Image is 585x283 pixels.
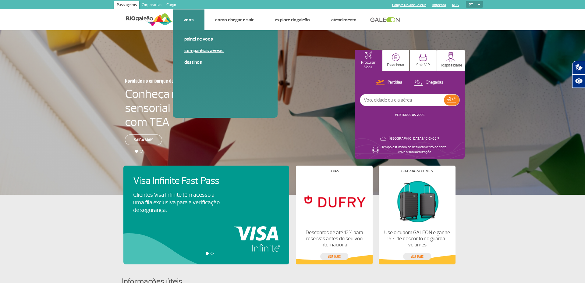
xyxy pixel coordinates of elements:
[125,74,227,87] h3: Novidade no embarque doméstico
[388,80,402,85] p: Partidas
[410,50,437,71] button: Sala VIP
[360,94,444,106] input: Voo, cidade ou cia aérea
[572,61,585,88] div: Plugin de acessibilidade da Hand Talk.
[412,79,445,87] button: Chegadas
[426,80,443,85] p: Chegadas
[395,113,424,117] a: VER TODOS OS VOOS
[403,253,431,260] a: veja mais
[374,79,404,87] button: Partidas
[164,1,179,10] a: Cargo
[133,191,220,214] p: Clientes Visa Infinite têm acesso a uma fila exclusiva para a verificação de segurança.
[440,63,462,68] p: Hospitalidade
[392,53,400,61] img: carParkingHome.svg
[330,170,339,173] h4: Lojas
[419,54,427,61] img: vipRoom.svg
[452,3,459,7] a: RQS
[184,59,266,66] a: Destinos
[382,50,409,71] button: Estacionar
[275,17,310,23] a: Explore RIOgaleão
[358,60,379,70] p: Procurar Voos
[365,52,372,59] img: airplaneHomeActive.svg
[133,175,279,214] a: Visa Infinite Fast PassClientes Visa Infinite têm acesso a uma fila exclusiva para a verificação ...
[139,1,164,10] a: Corporativo
[384,230,450,248] p: Use o cupom GALEON e ganhe 15% de desconto no guarda-volumes
[125,134,162,145] a: Saiba mais
[572,61,585,74] button: Abrir tradutor de língua de sinais.
[355,50,382,71] button: Procurar Voos
[133,175,230,187] h4: Visa Infinite Fast Pass
[125,87,257,129] h4: Conheça nossa sala sensorial para passageiros com TEA
[393,113,426,117] button: VER TODOS OS VOOS
[384,178,450,225] img: Guarda-volumes
[381,145,447,155] p: Tempo estimado de deslocamento de carro: Ative a sua localização
[392,3,426,7] a: Compra On-line GaleOn
[183,17,194,23] a: Voos
[301,178,367,225] img: Lojas
[432,3,446,7] a: Imprensa
[389,136,439,141] p: [GEOGRAPHIC_DATA]: 19°C/66°F
[416,63,430,67] p: Sala VIP
[320,253,348,260] a: veja mais
[401,170,433,173] h4: Guarda-volumes
[572,74,585,88] button: Abrir recursos assistivos.
[331,17,356,23] a: Atendimento
[184,47,266,54] a: Companhias Aéreas
[437,50,465,71] button: Hospitalidade
[446,52,456,62] img: hospitality.svg
[301,230,367,248] p: Descontos de até 12% para reservas antes do seu voo internacional
[114,1,139,10] a: Passageiros
[184,36,266,42] a: Painel de voos
[387,63,405,67] p: Estacionar
[215,17,254,23] a: Como chegar e sair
